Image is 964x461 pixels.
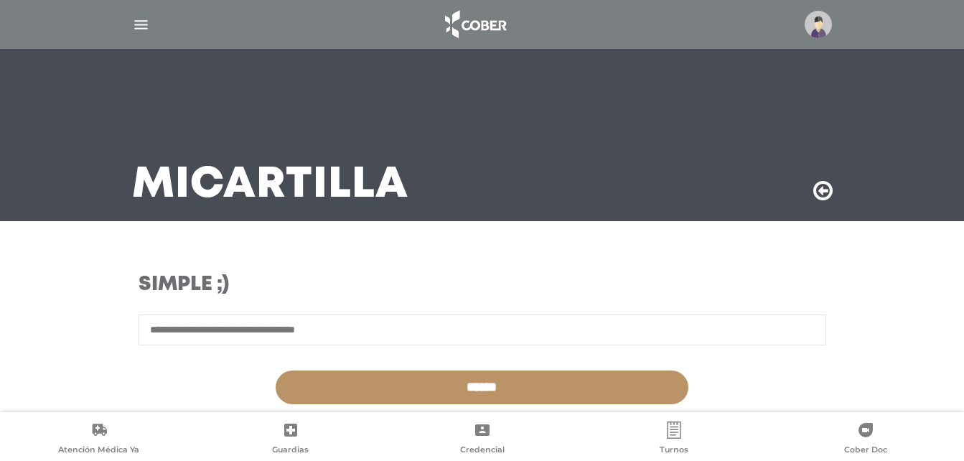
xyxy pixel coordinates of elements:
img: Cober_menu-lines-white.svg [132,16,150,34]
span: Atención Médica Ya [58,444,139,457]
span: Credencial [460,444,505,457]
span: Guardias [272,444,309,457]
img: logo_cober_home-white.png [437,7,513,42]
h3: Mi Cartilla [132,167,408,204]
a: Atención Médica Ya [3,422,195,458]
a: Turnos [578,422,769,458]
img: profile-placeholder.svg [805,11,832,38]
a: Cober Doc [769,422,961,458]
a: Credencial [386,422,578,458]
span: Turnos [660,444,688,457]
h3: Simple ;) [139,273,574,297]
a: Guardias [195,422,386,458]
span: Cober Doc [844,444,887,457]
